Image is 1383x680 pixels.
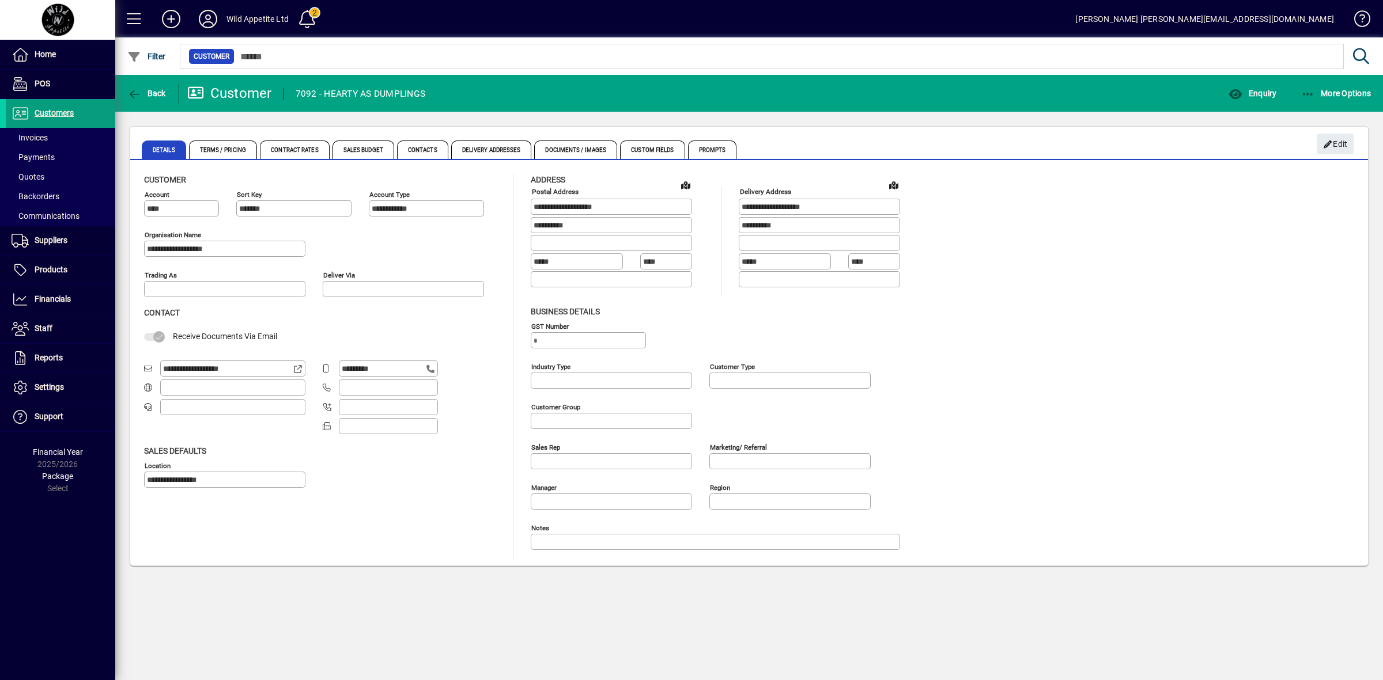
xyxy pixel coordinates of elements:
mat-label: Trading as [145,271,177,279]
div: Wild Appetite Ltd [226,10,289,28]
span: Enquiry [1229,89,1276,98]
a: Home [6,40,115,69]
span: Documents / Images [534,140,617,159]
span: Support [35,412,63,421]
app-page-header-button: Back [115,83,179,104]
span: Back [127,89,166,98]
button: Add [153,9,190,29]
span: Customer [144,175,186,184]
a: Backorders [6,187,115,206]
span: Financials [35,294,71,303]
span: Details [142,140,186,159]
button: Back [124,83,169,104]
span: Home [35,50,56,59]
button: Filter [124,46,169,67]
span: Custom Fields [620,140,685,159]
span: Terms / Pricing [189,140,258,159]
span: Edit [1323,135,1348,154]
mat-label: Location [145,461,171,469]
span: Communications [12,211,80,221]
a: Quotes [6,167,115,187]
mat-label: Region [710,483,730,491]
a: POS [6,70,115,98]
span: Invoices [12,133,48,142]
span: Suppliers [35,235,67,245]
mat-label: Notes [531,523,549,531]
mat-label: Industry type [531,362,570,370]
div: 7092 - HEARTY AS DUMPLINGS [296,85,426,103]
a: View on map [885,176,903,194]
a: Settings [6,373,115,402]
button: More Options [1298,83,1374,104]
a: Financials [6,285,115,314]
span: Staff [35,324,52,333]
span: Backorders [12,192,59,201]
span: Payments [12,153,55,162]
span: Contact [144,308,180,317]
span: Financial Year [33,447,83,457]
span: Customers [35,108,74,117]
a: View on map [677,176,695,194]
a: Invoices [6,128,115,147]
span: Contract Rates [260,140,329,159]
mat-label: Marketing/ Referral [710,443,767,451]
mat-label: Deliver via [323,271,355,279]
a: Reports [6,344,115,373]
button: Enquiry [1226,83,1279,104]
a: Communications [6,206,115,226]
button: Profile [190,9,226,29]
mat-label: Sort key [237,191,262,199]
a: Staff [6,314,115,343]
span: Products [35,265,67,274]
mat-label: Organisation name [145,231,201,239]
span: More Options [1301,89,1371,98]
div: [PERSON_NAME] [PERSON_NAME][EMAIL_ADDRESS][DOMAIN_NAME] [1075,10,1334,28]
a: Support [6,402,115,431]
span: Sales Budget [332,140,394,159]
span: Prompts [688,140,737,159]
span: Settings [35,382,64,392]
mat-label: Account [145,191,169,199]
span: Quotes [12,172,44,181]
span: POS [35,79,50,88]
mat-label: Sales rep [531,443,560,451]
mat-label: Manager [531,483,557,491]
span: Receive Documents Via Email [173,332,277,341]
mat-label: Account Type [369,191,410,199]
a: Knowledge Base [1346,2,1369,40]
span: Delivery Addresses [451,140,532,159]
mat-label: GST Number [531,322,569,330]
a: Suppliers [6,226,115,255]
a: Products [6,256,115,284]
mat-label: Customer type [710,362,755,370]
button: Edit [1317,134,1354,154]
span: Filter [127,52,166,61]
span: Contacts [397,140,448,159]
a: Payments [6,147,115,167]
div: Customer [187,84,272,102]
span: Business details [531,307,600,316]
span: Sales defaults [144,446,206,455]
span: Address [531,175,565,184]
span: Reports [35,353,63,362]
span: Customer [194,51,229,62]
mat-label: Customer group [531,402,580,411]
span: Package [42,472,73,481]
